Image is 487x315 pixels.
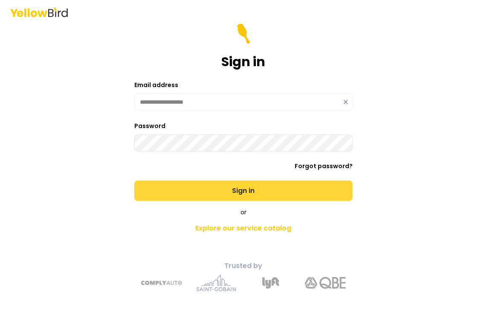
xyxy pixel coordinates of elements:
[134,181,353,201] button: Sign in
[93,220,394,237] a: Explore our service catalog
[134,81,178,89] label: Email address
[222,54,266,70] h1: Sign in
[295,162,353,170] a: Forgot password?
[93,261,394,271] p: Trusted by
[134,122,165,130] label: Password
[241,208,246,216] span: or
